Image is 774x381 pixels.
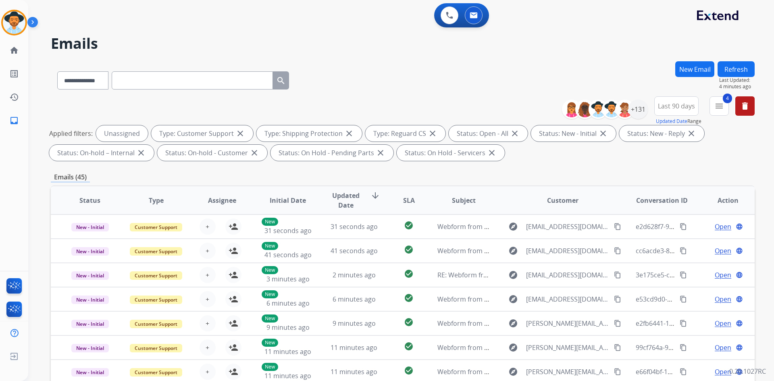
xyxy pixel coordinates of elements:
[636,222,753,231] span: e2d628f7-98a7-496f-a19c-7c11caf5f146
[229,343,238,352] mat-icon: person_add
[49,129,93,138] p: Applied filters:
[508,367,518,377] mat-icon: explore
[270,196,306,205] span: Initial Date
[508,343,518,352] mat-icon: explore
[331,343,377,352] span: 11 minutes ago
[404,366,414,375] mat-icon: check_circle
[636,295,760,304] span: e53cd9d0-aa77-4da0-a274-d383ad6b2e0f
[656,118,687,125] button: Updated Date
[157,145,267,161] div: Status: On-hold - Customer
[276,76,286,85] mat-icon: search
[680,296,687,303] mat-icon: content_copy
[715,294,731,304] span: Open
[229,319,238,328] mat-icon: person_add
[200,339,216,356] button: +
[740,101,750,111] mat-icon: delete
[264,226,312,235] span: 31 seconds ago
[130,247,182,256] span: Customer Support
[719,77,755,83] span: Last Updated:
[508,294,518,304] mat-icon: explore
[526,367,609,377] span: [PERSON_NAME][EMAIL_ADDRESS][PERSON_NAME][DOMAIN_NAME]
[723,94,732,103] span: 4
[71,271,109,280] span: New - Initial
[328,191,364,210] span: Updated Date
[715,343,731,352] span: Open
[636,196,688,205] span: Conversation ID
[262,218,278,226] p: New
[656,118,701,125] span: Range
[614,320,621,327] mat-icon: content_copy
[9,92,19,102] mat-icon: history
[206,367,209,377] span: +
[130,223,182,231] span: Customer Support
[437,246,620,255] span: Webform from [EMAIL_ADDRESS][DOMAIN_NAME] on [DATE]
[9,69,19,79] mat-icon: list_alt
[508,222,518,231] mat-icon: explore
[266,299,310,308] span: 6 minutes ago
[531,125,616,142] div: Status: New - Initial
[547,196,578,205] span: Customer
[130,320,182,328] span: Customer Support
[206,294,209,304] span: +
[508,270,518,280] mat-icon: explore
[200,219,216,235] button: +
[235,129,245,138] mat-icon: close
[229,246,238,256] mat-icon: person_add
[206,270,209,280] span: +
[376,148,385,158] mat-icon: close
[437,295,620,304] span: Webform from [EMAIL_ADDRESS][DOMAIN_NAME] on [DATE]
[736,271,743,279] mat-icon: language
[526,222,609,231] span: [EMAIL_ADDRESS][DOMAIN_NAME]
[526,319,609,328] span: [PERSON_NAME][EMAIL_ADDRESS][DOMAIN_NAME]
[680,344,687,351] mat-icon: content_copy
[397,145,505,161] div: Status: On Hold - Servicers
[71,320,109,328] span: New - Initial
[619,125,704,142] div: Status: New - Reply
[149,196,164,205] span: Type
[614,247,621,254] mat-icon: content_copy
[715,270,731,280] span: Open
[449,125,528,142] div: Status: Open - All
[614,296,621,303] mat-icon: content_copy
[729,366,766,376] p: 0.20.1027RC
[229,270,238,280] mat-icon: person_add
[333,295,376,304] span: 6 minutes ago
[404,293,414,303] mat-icon: check_circle
[404,317,414,327] mat-icon: check_circle
[680,247,687,254] mat-icon: content_copy
[526,246,609,256] span: [EMAIL_ADDRESS][DOMAIN_NAME]
[680,320,687,327] mat-icon: content_copy
[404,341,414,351] mat-icon: check_circle
[9,116,19,125] mat-icon: inbox
[130,296,182,304] span: Customer Support
[680,223,687,230] mat-icon: content_copy
[130,344,182,352] span: Customer Support
[598,129,608,138] mat-icon: close
[687,129,696,138] mat-icon: close
[736,247,743,254] mat-icon: language
[71,247,109,256] span: New - Initial
[437,319,670,328] span: Webform from [PERSON_NAME][EMAIL_ADDRESS][DOMAIN_NAME] on [DATE]
[229,222,238,231] mat-icon: person_add
[404,245,414,254] mat-icon: check_circle
[736,296,743,303] mat-icon: language
[689,186,755,214] th: Action
[206,343,209,352] span: +
[715,367,731,377] span: Open
[736,223,743,230] mat-icon: language
[262,339,278,347] p: New
[136,148,146,158] mat-icon: close
[487,148,497,158] mat-icon: close
[331,222,378,231] span: 31 seconds ago
[437,343,720,352] span: Webform from [PERSON_NAME][EMAIL_ADDRESS][PERSON_NAME][DOMAIN_NAME] on [DATE]
[51,172,90,182] p: Emails (45)
[428,129,437,138] mat-icon: close
[404,269,414,279] mat-icon: check_circle
[229,367,238,377] mat-icon: person_add
[715,222,731,231] span: Open
[79,196,100,205] span: Status
[709,96,729,116] button: 4
[200,243,216,259] button: +
[262,266,278,274] p: New
[403,196,415,205] span: SLA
